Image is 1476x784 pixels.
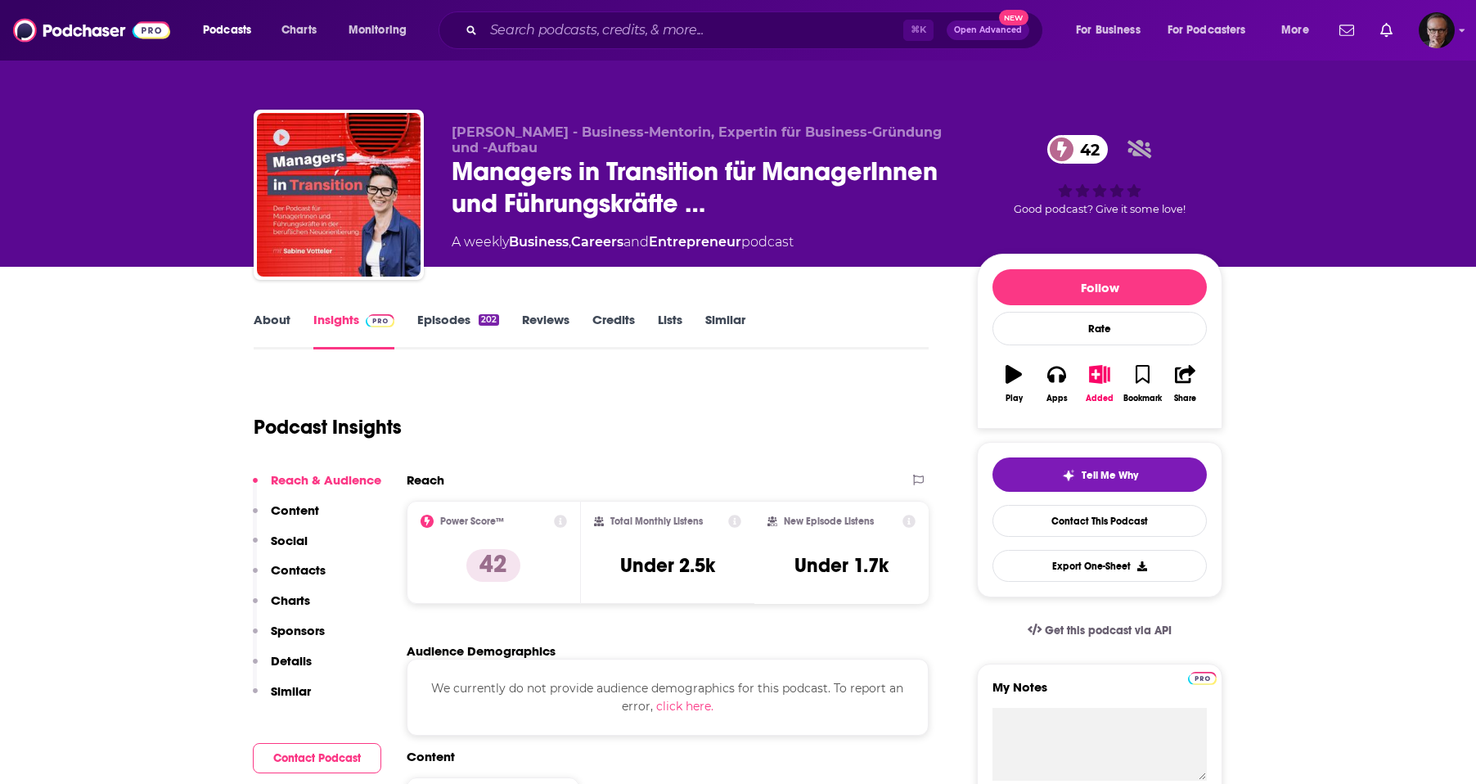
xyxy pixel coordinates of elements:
[1333,16,1361,44] a: Show notifications dropdown
[253,502,319,533] button: Content
[509,234,569,250] a: Business
[1045,624,1172,638] span: Get this podcast via API
[407,472,444,488] h2: Reach
[253,623,325,653] button: Sponsors
[620,553,715,578] h3: Under 2.5k
[569,234,571,250] span: ,
[349,19,407,42] span: Monitoring
[999,10,1028,25] span: New
[431,681,903,714] span: We currently do not provide audience demographics for this podcast. To report an error,
[1047,135,1108,164] a: 42
[1064,135,1108,164] span: 42
[992,457,1207,492] button: tell me why sparkleTell Me Why
[253,472,381,502] button: Reach & Audience
[203,19,251,42] span: Podcasts
[784,516,874,527] h2: New Episode Listens
[1174,394,1196,403] div: Share
[1006,394,1023,403] div: Play
[1078,354,1121,413] button: Added
[1281,19,1309,42] span: More
[1062,469,1075,482] img: tell me why sparkle
[623,234,649,250] span: and
[484,17,903,43] input: Search podcasts, credits, & more...
[1188,669,1217,685] a: Pro website
[271,653,312,669] p: Details
[1374,16,1399,44] a: Show notifications dropdown
[1164,354,1207,413] button: Share
[954,26,1022,34] span: Open Advanced
[417,312,499,349] a: Episodes202
[1035,354,1078,413] button: Apps
[1046,394,1068,403] div: Apps
[1419,12,1455,48] span: Logged in as experts2podcasts
[257,113,421,277] img: Managers in Transition für ManagerInnen und Führungskräfte in der beruflichen Neuorientierung
[1014,203,1186,215] span: Good podcast? Give it some love!
[440,516,504,527] h2: Power Score™
[610,516,703,527] h2: Total Monthly Listens
[992,550,1207,582] button: Export One-Sheet
[1270,17,1330,43] button: open menu
[253,593,310,623] button: Charts
[271,533,308,548] p: Social
[452,124,942,155] span: [PERSON_NAME] - Business-Mentorin, Expertin für Business-Gründung und -Aufbau
[271,502,319,518] p: Content
[1015,611,1185,651] a: Get this podcast via API
[1188,672,1217,685] img: Podchaser Pro
[794,553,889,578] h3: Under 1.7k
[1121,354,1163,413] button: Bookmark
[271,472,381,488] p: Reach & Audience
[253,533,308,563] button: Social
[1123,394,1162,403] div: Bookmark
[337,17,428,43] button: open menu
[407,643,556,659] h2: Audience Demographics
[1082,469,1138,482] span: Tell Me Why
[705,312,745,349] a: Similar
[13,15,170,46] img: Podchaser - Follow, Share and Rate Podcasts
[281,19,317,42] span: Charts
[254,415,402,439] h1: Podcast Insights
[656,697,713,715] button: click here.
[407,749,916,764] h2: Content
[592,312,635,349] a: Credits
[1419,12,1455,48] img: User Profile
[992,269,1207,305] button: Follow
[271,562,326,578] p: Contacts
[1168,19,1246,42] span: For Podcasters
[479,314,499,326] div: 202
[992,679,1207,708] label: My Notes
[1064,17,1161,43] button: open menu
[254,312,290,349] a: About
[253,562,326,593] button: Contacts
[992,354,1035,413] button: Play
[366,314,394,327] img: Podchaser Pro
[1419,12,1455,48] button: Show profile menu
[992,505,1207,537] a: Contact This Podcast
[522,312,569,349] a: Reviews
[253,743,381,773] button: Contact Podcast
[466,549,520,582] p: 42
[271,623,325,638] p: Sponsors
[271,683,311,699] p: Similar
[977,124,1222,226] div: 42Good podcast? Give it some love!
[271,593,310,608] p: Charts
[271,17,326,43] a: Charts
[571,234,623,250] a: Careers
[1086,394,1114,403] div: Added
[1076,19,1141,42] span: For Business
[253,653,312,683] button: Details
[658,312,682,349] a: Lists
[947,20,1029,40] button: Open AdvancedNew
[313,312,394,349] a: InsightsPodchaser Pro
[1157,17,1270,43] button: open menu
[452,232,794,252] div: A weekly podcast
[191,17,272,43] button: open menu
[253,683,311,714] button: Similar
[454,11,1059,49] div: Search podcasts, credits, & more...
[992,312,1207,345] div: Rate
[649,234,741,250] a: Entrepreneur
[903,20,934,41] span: ⌘ K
